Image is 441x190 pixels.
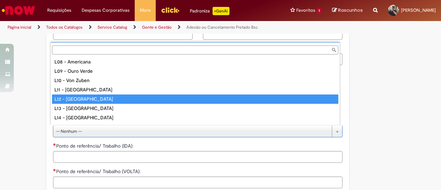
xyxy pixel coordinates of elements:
div: L15 - [GEOGRAPHIC_DATA] [52,122,338,132]
div: L14 - [GEOGRAPHIC_DATA] [52,113,338,122]
div: L12 - [GEOGRAPHIC_DATA] [52,94,338,104]
ul: Linha Utilizada [51,56,340,125]
div: L08 - Americana [52,57,338,67]
div: L10 - Von Zuben [52,76,338,85]
div: L11 - [GEOGRAPHIC_DATA] [52,85,338,94]
div: L13 - [GEOGRAPHIC_DATA] [52,104,338,113]
div: L09 - Ouro Verde [52,67,338,76]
